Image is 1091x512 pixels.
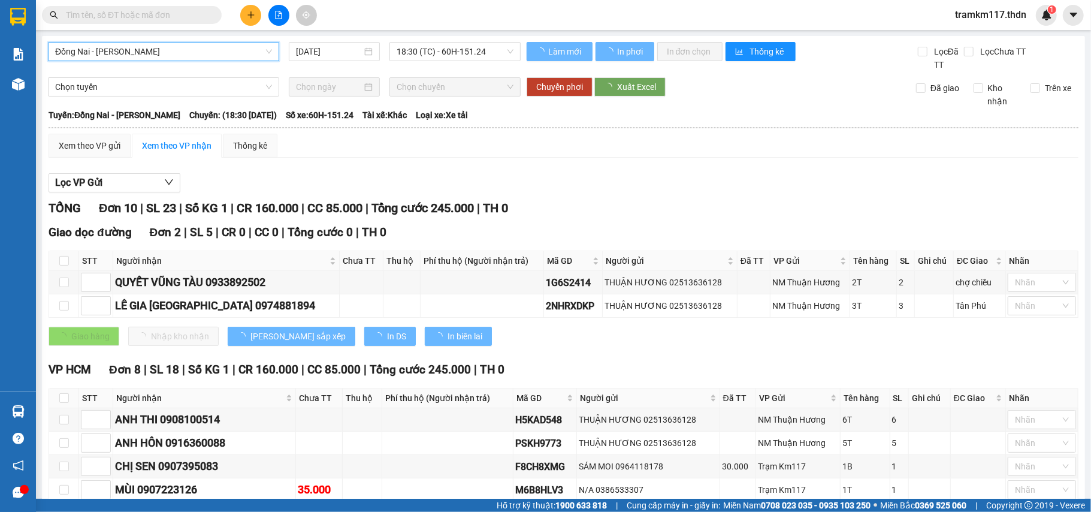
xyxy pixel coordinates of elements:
button: bar-chartThống kê [726,42,796,61]
span: 1 [1050,5,1054,14]
span: CC 85.000 [307,201,362,215]
span: Kho nhận [983,82,1022,108]
span: | [474,363,477,377]
div: LOAN [10,39,94,53]
span: | [365,201,368,215]
button: Xuất Excel [594,77,666,97]
span: [PERSON_NAME] sắp xếp [250,330,346,343]
div: NM Thuận Hương [758,436,838,450]
div: 5 [892,436,907,450]
sup: 1 [1048,5,1056,14]
span: Tổng cước 245.000 [371,201,474,215]
span: | [231,201,234,215]
td: PSKH9773 [513,432,577,455]
span: search [50,11,58,19]
span: CR 160.000 [238,363,298,377]
input: Chọn ngày [296,80,362,94]
span: SL 23 [146,201,176,215]
span: VP Gửi [773,254,838,267]
span: Hỗ trợ kỹ thuật: [497,499,607,512]
span: | [364,363,367,377]
span: | [282,225,285,239]
div: TRANG [102,25,186,39]
strong: 0369 525 060 [915,501,966,510]
span: Đã TT : [9,79,43,91]
div: 3 [899,299,912,312]
span: Đơn 2 [150,225,182,239]
th: SL [890,388,909,408]
div: Thống kê [233,139,267,152]
div: THUẬN HƯƠNG 02513636128 [579,436,718,450]
div: THUẬN HƯƠNG 02513636128 [605,299,735,312]
button: plus [240,5,261,26]
span: SL 18 [150,363,179,377]
td: NM Thuận Hương [756,408,841,432]
span: | [301,201,304,215]
span: Loại xe: Xe tải [416,109,468,122]
div: QUYẾT VŨNG TÀU 0933892502 [115,274,337,291]
span: | [144,363,147,377]
div: Nhãn [1009,391,1075,405]
span: | [301,363,304,377]
span: loading [374,332,387,341]
span: Thống kê [750,45,786,58]
div: chợ chiều [956,276,1004,289]
span: Trên xe [1040,82,1076,95]
div: SÁM MOI 0964118178 [579,460,718,473]
th: Đã TT [720,388,756,408]
span: Lọc Đã TT [929,45,964,71]
div: NM Thuận Hương [772,299,848,312]
span: In phơi [617,45,645,58]
span: file-add [274,11,283,19]
span: loading [434,332,448,341]
div: 2NHRXDKP [546,299,600,314]
span: down [164,177,174,187]
span: 18:30 (TC) - 60H-151.24 [397,43,513,61]
div: ANH THI 0908100514 [115,411,294,428]
td: NM Thuận Hương [770,271,850,294]
button: Giao hàng [49,327,119,346]
span: caret-down [1068,10,1079,20]
img: solution-icon [12,48,25,61]
button: In phơi [596,42,654,61]
div: N/A 0386533307 [579,483,718,496]
div: Tân Phú [956,299,1004,312]
div: 0935735983 [102,39,186,56]
td: M6B8HLV3 [513,478,577,502]
th: Thu hộ [383,251,421,271]
span: Số KG 1 [185,201,228,215]
th: Đã TT [738,251,771,271]
th: STT [79,388,113,408]
span: bar-chart [735,47,745,57]
div: NM Thuận Hương [758,413,838,426]
button: caret-down [1063,5,1084,26]
span: VP HCM [49,363,91,377]
span: | [975,499,977,512]
div: 0396763731 [10,53,94,70]
span: In biên lai [448,330,482,343]
th: Phí thu hộ (Người nhận trả) [421,251,544,271]
span: Gửi: [10,11,29,24]
span: TH 0 [483,201,508,215]
th: Ghi chú [909,388,950,408]
span: | [182,363,185,377]
b: Tuyến: Đồng Nai - [PERSON_NAME] [49,110,180,120]
div: 1B [842,460,887,473]
span: Chọn chuyến [397,78,513,96]
span: | [179,201,182,215]
span: Cung cấp máy in - giấy in: [627,499,720,512]
img: warehouse-icon [12,405,25,418]
div: Xem theo VP gửi [59,139,120,152]
div: 1T [842,483,887,496]
button: Lọc VP Gửi [49,173,180,192]
th: STT [79,251,113,271]
span: loading [604,83,617,91]
button: In DS [364,327,416,346]
div: 35.000 [298,481,340,498]
span: Đơn 8 [109,363,141,377]
span: | [249,225,252,239]
img: logo-vxr [10,8,26,26]
div: LÊ GIA [GEOGRAPHIC_DATA] 0974881894 [115,297,337,314]
span: loading [237,332,250,341]
td: NM Thuận Hương [756,432,841,455]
